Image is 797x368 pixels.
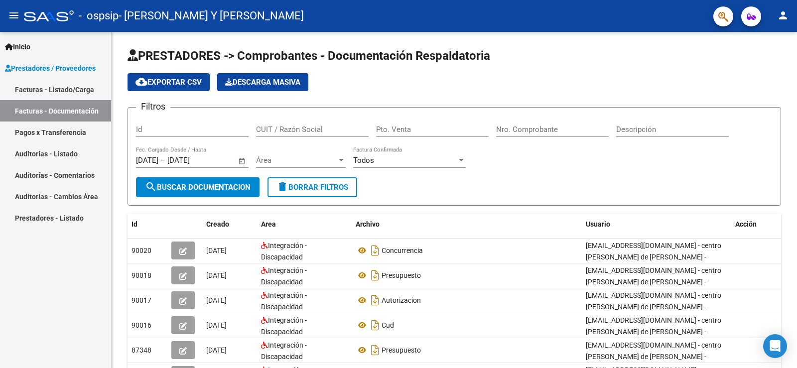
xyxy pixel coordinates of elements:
span: Integración - Discapacidad [261,316,307,336]
span: Todos [353,156,374,165]
button: Borrar Filtros [267,177,357,197]
span: 90016 [132,321,151,329]
i: Descargar documento [369,243,382,258]
button: Descarga Masiva [217,73,308,91]
span: Área [256,156,337,165]
i: Descargar documento [369,317,382,333]
h3: Filtros [136,100,170,114]
span: [EMAIL_ADDRESS][DOMAIN_NAME] - centro [PERSON_NAME] de [PERSON_NAME] - [586,266,721,286]
span: 90020 [132,246,151,254]
span: [DATE] [206,271,227,279]
span: Integración - Discapacidad [261,242,307,261]
span: Cud [382,321,394,329]
button: Open calendar [237,155,248,167]
mat-icon: menu [8,9,20,21]
datatable-header-cell: Usuario [582,214,731,235]
span: Area [261,220,276,228]
span: [DATE] [206,346,227,354]
datatable-header-cell: Creado [202,214,257,235]
span: [EMAIL_ADDRESS][DOMAIN_NAME] - centro [PERSON_NAME] de [PERSON_NAME] - [586,242,721,261]
span: – [160,156,165,165]
span: Inicio [5,41,30,52]
mat-icon: search [145,181,157,193]
span: Archivo [356,220,380,228]
span: Buscar Documentacion [145,183,251,192]
span: - [PERSON_NAME] Y [PERSON_NAME] [119,5,304,27]
span: [EMAIL_ADDRESS][DOMAIN_NAME] - centro [PERSON_NAME] de [PERSON_NAME] - [586,291,721,311]
mat-icon: cloud_download [135,76,147,88]
span: [DATE] [206,246,227,254]
i: Descargar documento [369,342,382,358]
span: Prestadores / Proveedores [5,63,96,74]
mat-icon: delete [276,181,288,193]
span: - ospsip [79,5,119,27]
i: Descargar documento [369,267,382,283]
span: Integración - Discapacidad [261,266,307,286]
span: Descarga Masiva [225,78,300,87]
button: Exportar CSV [128,73,210,91]
datatable-header-cell: Acción [731,214,781,235]
span: Borrar Filtros [276,183,348,192]
span: PRESTADORES -> Comprobantes - Documentación Respaldatoria [128,49,490,63]
span: Creado [206,220,229,228]
span: 87348 [132,346,151,354]
span: Presupuesto [382,271,421,279]
span: [DATE] [206,321,227,329]
span: Integración - Discapacidad [261,341,307,361]
span: [EMAIL_ADDRESS][DOMAIN_NAME] - centro [PERSON_NAME] de [PERSON_NAME] - [586,341,721,361]
span: Exportar CSV [135,78,202,87]
mat-icon: person [777,9,789,21]
span: Usuario [586,220,610,228]
span: Integración - Discapacidad [261,291,307,311]
datatable-header-cell: Archivo [352,214,582,235]
span: [EMAIL_ADDRESS][DOMAIN_NAME] - centro [PERSON_NAME] de [PERSON_NAME] - [586,316,721,336]
span: Acción [735,220,757,228]
span: Presupuesto [382,346,421,354]
span: Autorizacion [382,296,421,304]
input: Fecha fin [167,156,216,165]
div: Open Intercom Messenger [763,334,787,358]
button: Buscar Documentacion [136,177,260,197]
datatable-header-cell: Area [257,214,352,235]
span: 90018 [132,271,151,279]
span: Concurrencia [382,246,423,254]
datatable-header-cell: Id [128,214,167,235]
input: Fecha inicio [136,156,158,165]
app-download-masive: Descarga masiva de comprobantes (adjuntos) [217,73,308,91]
span: 90017 [132,296,151,304]
span: [DATE] [206,296,227,304]
i: Descargar documento [369,292,382,308]
span: Id [132,220,137,228]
